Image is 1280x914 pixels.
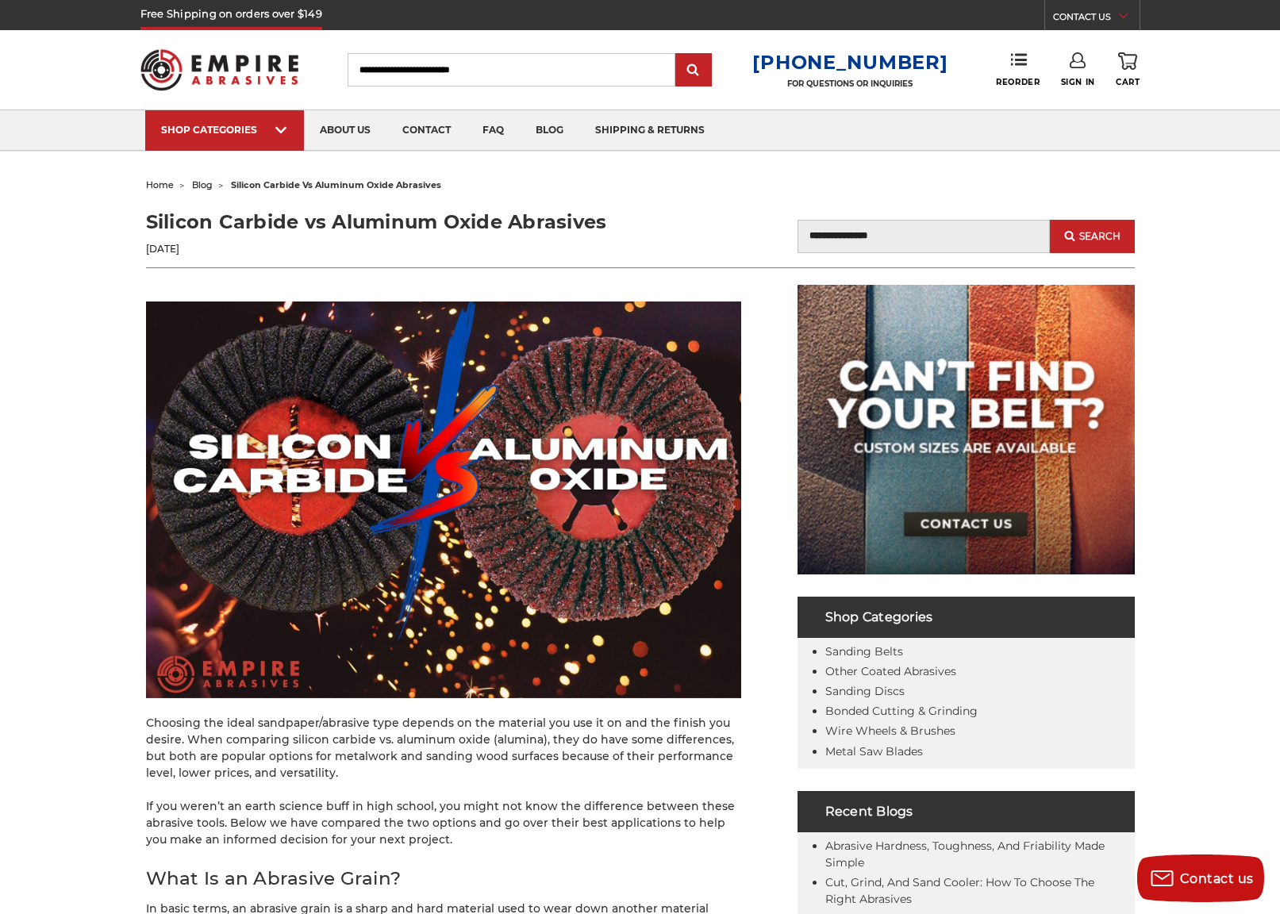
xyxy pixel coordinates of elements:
a: shipping & returns [579,110,721,151]
a: Wire Wheels & Brushes [825,724,955,738]
p: If you weren’t an earth science buff in high school, you might not know the difference between th... [146,798,741,848]
span: Sign In [1061,77,1095,87]
a: Sanding Belts [825,644,903,659]
h1: Silicon Carbide vs Aluminum Oxide Abrasives [146,208,640,236]
input: Submit [678,55,709,86]
a: blog [520,110,579,151]
p: FOR QUESTIONS OR INQUIRIES [752,79,948,89]
h4: Shop Categories [798,597,1135,638]
a: Other Coated Abrasives [825,664,956,678]
h2: What Is an Abrasive Grain? [146,865,741,893]
a: blog [192,179,213,190]
a: Metal Saw Blades [825,744,923,758]
span: Reorder [996,77,1040,87]
button: Search [1050,220,1134,253]
a: CONTACT US [1053,8,1140,30]
div: SHOP CATEGORIES [161,124,288,136]
p: Choosing the ideal sandpaper/abrasive type depends on the material you use it on and the finish y... [146,715,741,782]
h4: Recent Blogs [798,791,1135,832]
a: faq [467,110,520,151]
a: [PHONE_NUMBER] [752,51,948,74]
button: Contact us [1137,854,1264,902]
a: Abrasive Hardness, Toughness, and Friability Made Simple [825,839,1105,870]
a: Cut, Grind, and Sand Cooler: How to Choose the Right Abrasives [825,875,1094,906]
img: promo banner for custom belts. [798,285,1135,574]
img: Silicon carbide vs aluminum oxide abrasives [146,301,741,698]
a: Reorder [996,52,1040,86]
span: Search [1079,231,1120,242]
a: contact [386,110,467,151]
a: Bonded Cutting & Grinding [825,704,978,718]
span: Cart [1116,77,1140,87]
span: Contact us [1180,871,1254,886]
span: silicon carbide vs aluminum oxide abrasives [231,179,441,190]
p: [DATE] [146,242,640,256]
img: Empire Abrasives [140,39,299,101]
a: Cart [1116,52,1140,87]
a: Sanding Discs [825,684,905,698]
a: about us [304,110,386,151]
a: home [146,179,174,190]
